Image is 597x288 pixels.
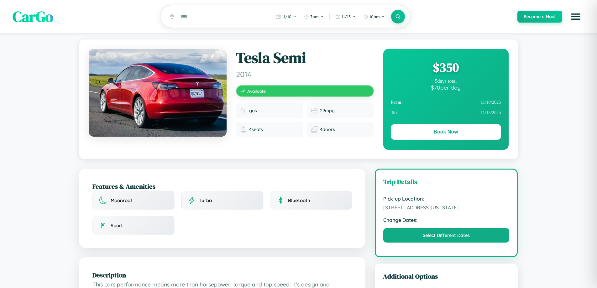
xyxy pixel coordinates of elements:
div: 5 days total [391,78,501,84]
span: 4 seats [249,127,263,132]
h3: Trip Details [383,177,510,189]
h3: Additional Options [383,272,510,281]
h2: Description [92,270,352,280]
span: Sport [111,223,123,228]
img: Seats [240,126,247,133]
img: Fuel efficiency [311,107,317,114]
span: 2014 [236,70,374,79]
span: Moonroof [111,197,132,203]
span: 29 mpg [320,108,335,113]
button: Open menu [567,8,584,25]
span: [STREET_ADDRESS][US_STATE] [383,204,510,211]
span: 4 doors [320,127,335,132]
img: Doors [311,126,317,133]
strong: From: [391,100,403,105]
strong: To: [391,110,397,115]
button: 11/10 [273,12,300,22]
h2: Features & Amenities [92,182,352,191]
span: Available [247,88,266,94]
span: Bluetooth [288,197,310,203]
strong: Pick-up Location: [383,196,510,202]
button: Book Now [391,124,501,140]
button: 7pm [301,12,327,22]
span: 11 / 10 [282,14,291,19]
div: 11 / 15 / 2025 [391,107,501,118]
span: 10am [369,14,380,19]
span: CarGo [13,6,53,27]
button: 10am [360,12,388,22]
button: Become a Host [517,11,562,23]
h1: Tesla Semi [236,49,374,67]
div: 11 / 10 / 2025 [391,97,501,107]
button: 11/15 [332,12,359,22]
div: $ 350 [391,59,501,76]
img: Tesla Semi 2014 [89,49,227,137]
div: $ 70 per day [391,84,501,91]
span: Turbo [199,197,212,203]
span: gas [249,108,257,113]
strong: Change Dates: [383,217,510,223]
img: Fuel type [240,107,247,114]
span: 7pm [310,14,319,19]
span: 11 / 15 [342,14,351,19]
button: Select Different Dates [383,228,510,243]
